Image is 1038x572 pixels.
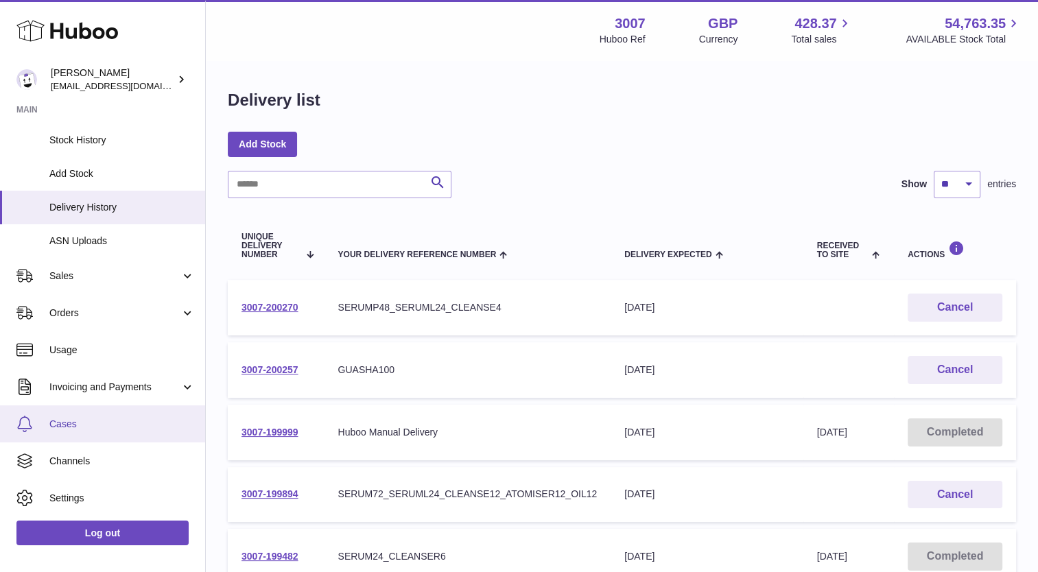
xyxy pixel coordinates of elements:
[624,426,789,439] div: [DATE]
[624,250,711,259] span: Delivery Expected
[241,427,298,438] a: 3007-199999
[699,33,738,46] div: Currency
[615,14,646,33] strong: 3007
[906,14,1022,46] a: 54,763.35 AVAILABLE Stock Total
[49,418,195,431] span: Cases
[241,551,298,562] a: 3007-199482
[624,550,789,563] div: [DATE]
[49,270,180,283] span: Sales
[945,14,1006,33] span: 54,763.35
[794,14,836,33] span: 428.37
[338,550,598,563] div: SERUM24_CLEANSER6
[49,167,195,180] span: Add Stock
[908,481,1002,509] button: Cancel
[901,178,927,191] label: Show
[817,427,847,438] span: [DATE]
[241,364,298,375] a: 3007-200257
[228,132,297,156] a: Add Stock
[241,233,298,260] span: Unique Delivery Number
[51,80,202,91] span: [EMAIL_ADDRESS][DOMAIN_NAME]
[908,241,1002,259] div: Actions
[49,381,180,394] span: Invoicing and Payments
[49,307,180,320] span: Orders
[49,201,195,214] span: Delivery History
[624,488,789,501] div: [DATE]
[817,241,869,259] span: Received to Site
[338,426,598,439] div: Huboo Manual Delivery
[338,301,598,314] div: SERUMP48_SERUML24_CLEANSE4
[228,89,320,111] h1: Delivery list
[708,14,738,33] strong: GBP
[906,33,1022,46] span: AVAILABLE Stock Total
[987,178,1016,191] span: entries
[600,33,646,46] div: Huboo Ref
[908,294,1002,322] button: Cancel
[51,67,174,93] div: [PERSON_NAME]
[49,235,195,248] span: ASN Uploads
[241,488,298,499] a: 3007-199894
[338,488,598,501] div: SERUM72_SERUML24_CLEANSE12_ATOMISER12_OIL12
[16,69,37,90] img: bevmay@maysama.com
[817,551,847,562] span: [DATE]
[338,250,497,259] span: Your Delivery Reference Number
[791,33,852,46] span: Total sales
[241,302,298,313] a: 3007-200270
[624,364,789,377] div: [DATE]
[49,344,195,357] span: Usage
[791,14,852,46] a: 428.37 Total sales
[908,356,1002,384] button: Cancel
[49,134,195,147] span: Stock History
[624,301,789,314] div: [DATE]
[49,492,195,505] span: Settings
[338,364,598,377] div: GUASHA100
[16,521,189,545] a: Log out
[49,455,195,468] span: Channels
